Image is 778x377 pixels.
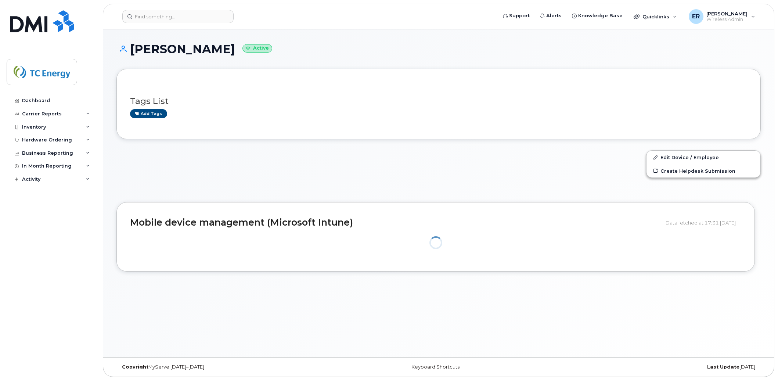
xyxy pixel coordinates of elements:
small: Active [242,44,272,53]
h3: Tags List [130,97,747,106]
strong: Last Update [707,364,739,370]
a: Create Helpdesk Submission [646,164,760,177]
h1: [PERSON_NAME] [116,43,761,55]
div: [DATE] [546,364,761,370]
h2: Mobile device management (Microsoft Intune) [130,218,660,228]
strong: Copyright [122,364,148,370]
div: MyServe [DATE]–[DATE] [116,364,331,370]
div: Data fetched at 17:31 [DATE] [666,216,741,230]
a: Keyboard Shortcuts [411,364,460,370]
a: Add tags [130,109,167,118]
a: Edit Device / Employee [646,151,760,164]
